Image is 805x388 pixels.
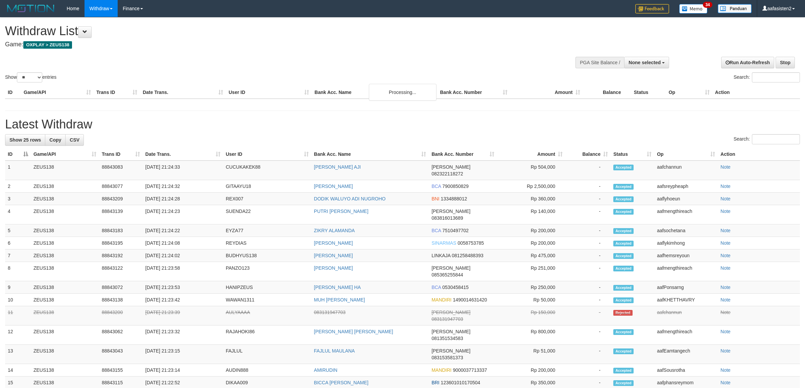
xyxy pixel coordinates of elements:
[654,161,718,180] td: aafchannun
[31,345,99,364] td: ZEUS138
[143,262,223,281] td: [DATE] 21:23:58
[223,180,311,193] td: GITAAYU18
[431,253,450,258] span: LINKAJA
[143,161,223,180] td: [DATE] 21:24:33
[31,325,99,345] td: ZEUS138
[143,148,223,161] th: Date Trans.: activate to sort column ascending
[431,297,451,302] span: MANDIRI
[99,193,143,205] td: 88843209
[143,224,223,237] td: [DATE] 21:24:22
[613,310,632,316] span: Rejected
[565,294,611,306] td: -
[565,148,611,161] th: Balance: activate to sort column ascending
[654,148,718,161] th: Op: activate to sort column ascending
[99,364,143,377] td: 88843155
[497,237,565,249] td: Rp 200,000
[99,306,143,325] td: 88843200
[223,306,311,325] td: AULYAAAA
[143,205,223,224] td: [DATE] 21:24:23
[720,196,731,201] a: Note
[431,285,441,290] span: BCA
[31,161,99,180] td: ZEUS138
[452,253,483,258] span: Copy 081258488393 to clipboard
[17,72,42,82] select: Showentries
[613,196,634,202] span: Accepted
[314,184,353,189] a: [PERSON_NAME]
[99,161,143,180] td: 88843083
[314,285,361,290] a: [PERSON_NAME] HA
[143,237,223,249] td: [DATE] 21:24:08
[720,209,731,214] a: Note
[497,345,565,364] td: Rp 51,000
[613,228,634,234] span: Accepted
[99,148,143,161] th: Trans ID: activate to sort column ascending
[226,86,312,99] th: User ID
[143,306,223,325] td: [DATE] 21:23:39
[5,148,31,161] th: ID: activate to sort column descending
[497,262,565,281] td: Rp 251,000
[431,367,451,373] span: MANDIRI
[497,249,565,262] td: Rp 475,000
[314,209,369,214] a: PUTRI [PERSON_NAME]
[613,285,634,291] span: Accepted
[575,57,624,68] div: PGA Site Balance /
[565,193,611,205] td: -
[223,249,311,262] td: BUDHYUS138
[223,325,311,345] td: RAJAHOKI86
[143,249,223,262] td: [DATE] 21:24:02
[431,310,470,315] span: [PERSON_NAME]
[565,224,611,237] td: -
[5,224,31,237] td: 5
[654,193,718,205] td: aaflyhoeun
[497,180,565,193] td: Rp 2,500,000
[314,196,386,201] a: DODIK WALUYO ADI NUGROHO
[31,205,99,224] td: ZEUS138
[31,294,99,306] td: ZEUS138
[654,262,718,281] td: aafmengthireach
[431,196,439,201] span: BNI
[31,237,99,249] td: ZEUS138
[431,184,441,189] span: BCA
[497,281,565,294] td: Rp 250,000
[613,368,634,373] span: Accepted
[654,294,718,306] td: aafKHETTHAVRY
[9,137,41,143] span: Show 25 rows
[565,161,611,180] td: -
[497,294,565,306] td: Rp 50,000
[497,325,565,345] td: Rp 800,000
[565,325,611,345] td: -
[223,294,311,306] td: WAWAN1311
[223,345,311,364] td: FAJLUL
[720,228,731,233] a: Note
[314,265,353,271] a: [PERSON_NAME]
[720,367,731,373] a: Note
[613,329,634,335] span: Accepted
[223,262,311,281] td: PANZO123
[5,86,21,99] th: ID
[635,4,669,14] img: Feedback.jpg
[223,224,311,237] td: EYZA77
[314,380,369,385] a: BICCA [PERSON_NAME]
[5,205,31,224] td: 4
[752,134,800,144] input: Search:
[679,4,708,14] img: Button%20Memo.svg
[431,164,470,170] span: [PERSON_NAME]
[720,265,731,271] a: Note
[752,72,800,82] input: Search:
[497,224,565,237] td: Rp 200,000
[5,193,31,205] td: 3
[565,281,611,294] td: -
[223,148,311,161] th: User ID: activate to sort column ascending
[314,164,361,170] a: [PERSON_NAME] AJI
[143,193,223,205] td: [DATE] 21:24:28
[654,325,718,345] td: aafmengthireach
[5,72,56,82] label: Show entries
[5,364,31,377] td: 14
[613,348,634,354] span: Accepted
[99,249,143,262] td: 88843192
[720,348,731,354] a: Note
[312,86,437,99] th: Bank Acc. Name
[613,266,634,271] span: Accepted
[510,86,583,99] th: Amount
[65,134,84,146] a: CSV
